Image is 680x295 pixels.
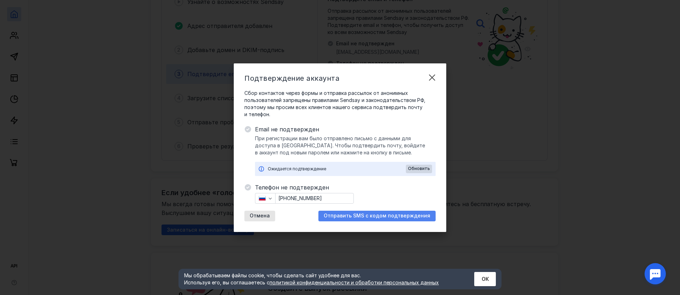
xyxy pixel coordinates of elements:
span: Подтверждение аккаунта [244,74,339,83]
span: Отмена [250,213,270,219]
button: Отмена [244,211,275,221]
span: Отправить SMS с кодом подтверждения [324,213,430,219]
button: Отправить SMS с кодом подтверждения [318,211,436,221]
span: Телефон не подтвержден [255,183,436,192]
span: Сбор контактов через формы и отправка рассылок от анонимных пользователей запрещены правилами Sen... [244,90,436,118]
span: Обновить [408,166,430,171]
span: При регистрации вам было отправлено письмо с данными для доступа в [GEOGRAPHIC_DATA]. Чтобы подтв... [255,135,436,156]
a: политикой конфиденциальности и обработки персональных данных [270,279,439,285]
button: ОК [474,272,496,286]
div: Ожидается подтверждение [268,165,406,172]
span: Email не подтвержден [255,125,436,134]
div: Мы обрабатываем файлы cookie, чтобы сделать сайт удобнее для вас. Используя его, вы соглашаетесь c [184,272,457,286]
button: Обновить [406,165,432,173]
